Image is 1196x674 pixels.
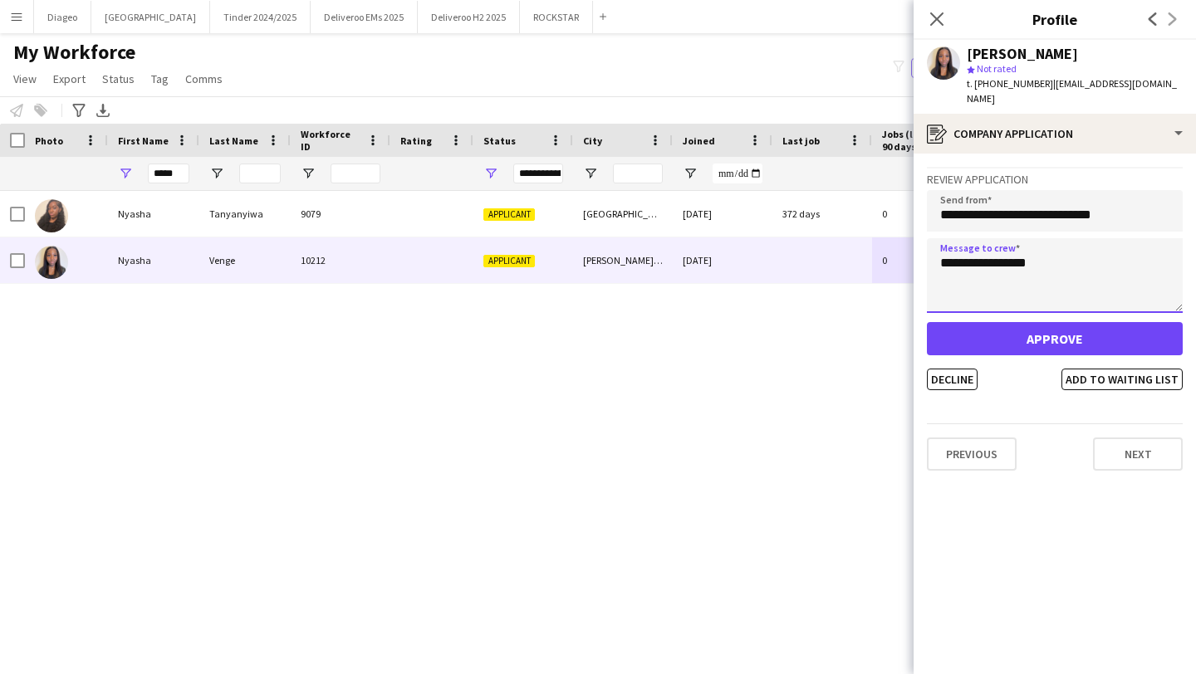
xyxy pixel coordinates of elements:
div: 10212 [291,237,390,283]
a: Tag [145,68,175,90]
a: Comms [179,68,229,90]
span: View [13,71,37,86]
button: Open Filter Menu [301,166,316,181]
div: Tanyanyiwa [199,191,291,237]
span: Comms [185,71,223,86]
div: Nyasha [108,237,199,283]
button: Open Filter Menu [583,166,598,181]
span: Jobs (last 90 days) [882,128,930,153]
button: ROCKSTAR [520,1,593,33]
div: [PERSON_NAME] [967,46,1078,61]
button: Next [1093,437,1183,471]
div: Company application [914,114,1196,154]
input: Joined Filter Input [713,164,762,183]
button: Approve [927,322,1183,355]
img: Nyasha Tanyanyiwa [35,199,68,232]
span: Status [483,134,516,147]
span: | [EMAIL_ADDRESS][DOMAIN_NAME] [967,77,1177,105]
div: 0 [872,191,980,237]
span: City [583,134,602,147]
input: Workforce ID Filter Input [331,164,380,183]
span: Joined [683,134,715,147]
button: Everyone9,809 [911,58,994,78]
button: Previous [927,437,1017,471]
span: Last job [782,134,820,147]
span: Tag [151,71,169,86]
button: Open Filter Menu [209,166,224,181]
button: Deliveroo H2 2025 [418,1,520,33]
input: City Filter Input [613,164,663,183]
span: Workforce ID [301,128,360,153]
button: Open Filter Menu [118,166,133,181]
button: Decline [927,369,978,390]
button: Deliveroo EMs 2025 [311,1,418,33]
app-action-btn: Advanced filters [69,100,89,120]
div: 9079 [291,191,390,237]
span: Export [53,71,86,86]
span: Rating [400,134,432,147]
span: Status [102,71,135,86]
button: Open Filter Menu [483,166,498,181]
button: Diageo [34,1,91,33]
div: Venge [199,237,291,283]
div: [GEOGRAPHIC_DATA] [573,191,673,237]
span: First Name [118,134,169,147]
div: [DATE] [673,237,772,283]
div: 372 days [772,191,872,237]
h3: Profile [914,8,1196,30]
img: Nyasha Venge [35,246,68,279]
span: Not rated [977,62,1017,75]
app-action-btn: Export XLSX [93,100,113,120]
div: 0 [872,237,980,283]
div: Nyasha [108,191,199,237]
span: Last Name [209,134,258,147]
span: My Workforce [13,40,135,65]
input: First Name Filter Input [148,164,189,183]
div: [PERSON_NAME][GEOGRAPHIC_DATA] [573,237,673,283]
div: [DATE] [673,191,772,237]
a: Status [96,68,141,90]
span: Photo [35,134,63,147]
input: Last Name Filter Input [239,164,281,183]
span: Applicant [483,208,535,221]
button: Add to waiting list [1061,369,1183,390]
a: Export [47,68,92,90]
span: Applicant [483,255,535,267]
h3: Review Application [927,172,1183,187]
button: [GEOGRAPHIC_DATA] [91,1,210,33]
button: Tinder 2024/2025 [210,1,311,33]
a: View [7,68,43,90]
span: t. [PHONE_NUMBER] [967,77,1053,90]
button: Open Filter Menu [683,166,698,181]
